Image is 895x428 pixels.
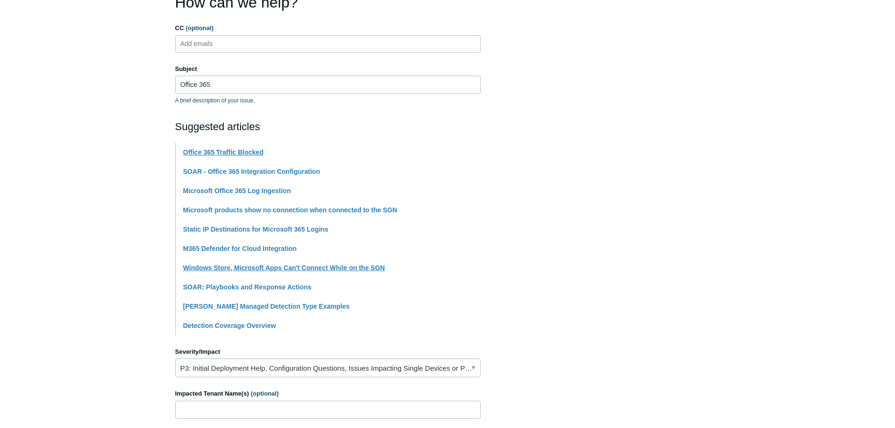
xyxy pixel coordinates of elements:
[177,37,233,51] input: Add emails
[175,64,481,74] label: Subject
[183,187,291,195] a: Microsoft Office 365 Log Ingestion
[183,283,311,291] a: SOAR: Playbooks and Response Actions
[175,96,481,105] p: A brief description of your issue.
[175,23,481,33] label: CC
[175,119,481,134] h2: Suggested articles
[183,168,320,175] a: SOAR - Office 365 Integration Configuration
[186,24,213,31] span: (optional)
[175,358,481,377] a: P3: Initial Deployment Help, Configuration Questions, Issues Impacting Single Devices or Past Out...
[183,206,397,214] a: Microsoft products show no connection when connected to the SGN
[183,245,297,252] a: M365 Defender for Cloud Integration
[175,389,481,398] label: Impacted Tenant Name(s)
[183,303,350,310] a: [PERSON_NAME] Managed Detection Type Examples
[183,226,328,233] a: Static IP Destinations for Microsoft 365 Logins
[183,322,276,329] a: Detection Coverage Overview
[183,148,264,156] a: Office 365 Traffic Blocked
[251,390,279,397] span: (optional)
[183,264,385,272] a: Windows Store, Microsoft Apps Can't Connect While on the SGN
[175,347,481,357] label: Severity/Impact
